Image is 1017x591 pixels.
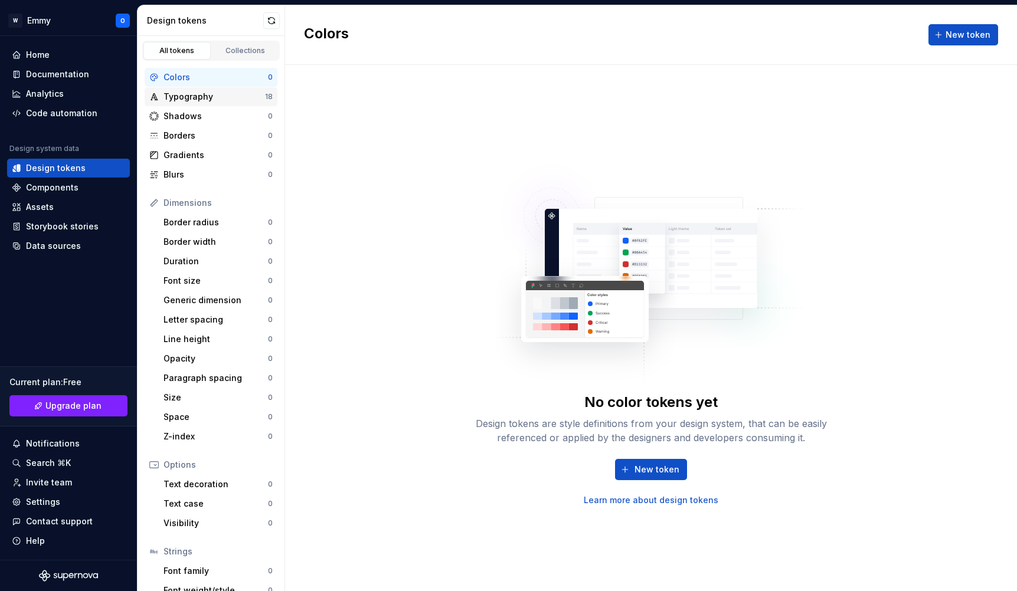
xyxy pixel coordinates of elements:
div: Colors [163,71,268,83]
button: New token [928,24,998,45]
a: Colors0 [145,68,277,87]
button: Help [7,531,130,550]
button: Notifications [7,434,130,453]
a: Space0 [159,408,277,426]
h2: Colors [304,24,349,45]
div: Size [163,392,268,403]
div: Home [26,49,50,61]
div: Search ⌘K [26,457,71,469]
a: Blurs0 [145,165,277,184]
div: Design tokens are style definitions from your design system, that can be easily referenced or app... [462,416,840,445]
div: Borders [163,130,268,142]
div: 0 [268,111,273,121]
div: Blurs [163,169,268,180]
div: 0 [268,295,273,305]
div: Duration [163,255,268,267]
a: Borders0 [145,126,277,145]
a: Text decoration0 [159,475,277,494]
div: All tokens [148,46,207,55]
svg: Supernova Logo [39,570,98,582]
a: Code automation [7,104,130,123]
a: Shadows0 [145,107,277,126]
a: Size0 [159,388,277,407]
div: Text case [163,498,268,510]
div: Options [163,459,273,471]
div: Design tokens [147,15,263,27]
div: 0 [268,315,273,324]
button: Contact support [7,512,130,531]
a: Border radius0 [159,213,277,232]
div: 0 [268,276,273,285]
a: Letter spacing0 [159,310,277,329]
a: Documentation [7,65,130,84]
span: New token [635,464,679,475]
div: Assets [26,201,54,213]
div: 0 [268,170,273,179]
a: Learn more about design tokens [584,494,718,506]
div: 0 [268,373,273,383]
div: 0 [268,218,273,227]
div: Visibility [163,517,268,529]
a: Settings [7,493,130,511]
div: Analytics [26,88,64,100]
div: 0 [268,499,273,508]
div: W [8,14,22,28]
a: Typography18 [145,87,277,106]
a: Gradients0 [145,146,277,165]
div: 0 [268,131,273,140]
div: 18 [265,92,273,101]
a: Analytics [7,84,130,103]
a: Home [7,45,130,64]
div: Design tokens [26,162,86,174]
div: Letter spacing [163,314,268,326]
div: Documentation [26,68,89,80]
div: 0 [268,393,273,402]
span: New token [946,29,990,41]
a: Font family0 [159,562,277,580]
a: Data sources [7,237,130,255]
div: Storybook stories [26,221,99,232]
div: 0 [268,354,273,363]
button: New token [615,459,687,480]
div: Paragraph spacing [163,372,268,384]
div: O [120,16,125,25]
a: Components [7,178,130,197]
div: Code automation [26,107,97,119]
a: Paragraph spacing0 [159,369,277,388]
div: Z-index [163,431,268,442]
div: No color tokens yet [584,393,718,412]
a: Z-index0 [159,427,277,446]
div: Opacity [163,353,268,365]
div: Typography [163,91,265,103]
div: 0 [268,237,273,247]
div: 0 [268,257,273,266]
div: Invite team [26,477,72,488]
div: Border radius [163,216,268,228]
a: Visibility0 [159,514,277,533]
div: Emmy [27,15,51,27]
div: Components [26,182,79,193]
div: Shadows [163,110,268,122]
a: Opacity0 [159,349,277,368]
div: 0 [268,412,273,422]
div: Design system data [9,144,79,153]
div: Strings [163,546,273,557]
div: Border width [163,236,268,248]
div: 0 [268,150,273,160]
div: Generic dimension [163,294,268,306]
div: 0 [268,73,273,82]
a: Design tokens [7,159,130,178]
div: Collections [216,46,275,55]
a: Line height0 [159,330,277,349]
a: Duration0 [159,252,277,271]
div: Settings [26,496,60,508]
a: Text case0 [159,494,277,513]
button: Search ⌘K [7,454,130,472]
div: Current plan : Free [9,376,127,388]
div: Data sources [26,240,81,252]
div: 0 [268,518,273,528]
div: Space [163,411,268,423]
div: Contact support [26,516,93,527]
button: WEmmyO [2,8,135,33]
div: Help [26,535,45,547]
